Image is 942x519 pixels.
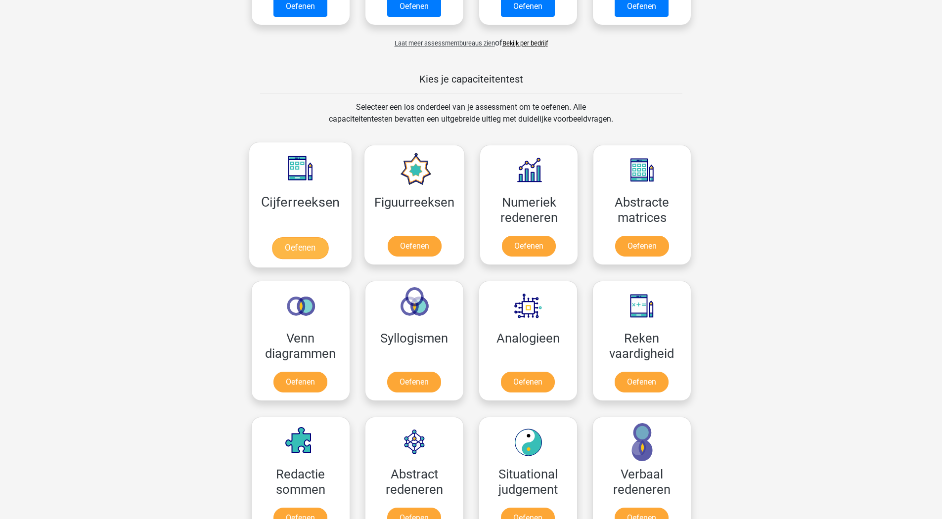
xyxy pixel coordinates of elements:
[387,372,441,392] a: Oefenen
[244,29,699,49] div: of
[319,101,623,137] div: Selecteer een los onderdeel van je assessment om te oefenen. Alle capaciteitentesten bevatten een...
[501,372,555,392] a: Oefenen
[260,73,682,85] h5: Kies je capaciteitentest
[615,236,669,257] a: Oefenen
[388,236,442,257] a: Oefenen
[395,40,495,47] span: Laat meer assessmentbureaus zien
[615,372,669,392] a: Oefenen
[502,236,556,257] a: Oefenen
[502,40,548,47] a: Bekijk per bedrijf
[273,372,327,392] a: Oefenen
[272,237,328,259] a: Oefenen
